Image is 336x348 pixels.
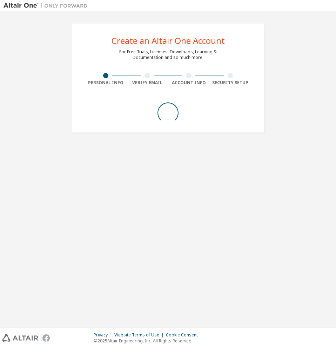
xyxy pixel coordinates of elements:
img: altair_logo.svg [2,334,38,342]
p: © 2025 Altair Engineering, Inc. All Rights Reserved. [94,338,202,344]
div: Website Terms of Use [114,332,166,338]
div: Personal Info [85,80,127,86]
div: Create an Altair One Account [112,36,225,45]
div: Account Info [168,80,210,86]
img: Altair One [4,2,91,9]
div: For Free Trials, Licenses, Downloads, Learning & Documentation and so much more. [119,49,217,60]
div: Cookie Consent [166,332,202,338]
div: Privacy [94,332,114,338]
div: Verify Email [127,80,168,86]
img: facebook.svg [42,334,50,342]
div: Security Setup [210,80,251,86]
